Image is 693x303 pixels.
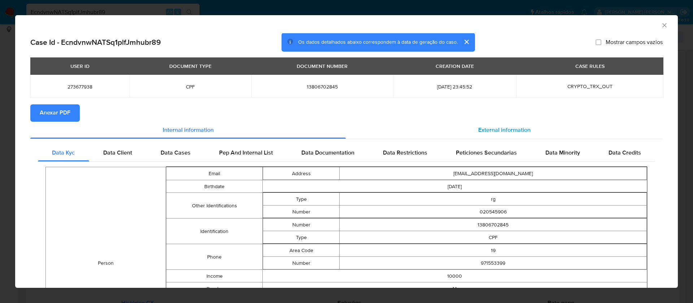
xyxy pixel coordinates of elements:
span: Data Documentation [301,149,354,157]
td: M [262,282,647,295]
td: 971553399 [340,257,647,269]
td: [DATE] [262,180,647,193]
span: Peticiones Secundarias [456,149,517,157]
td: Area Code [263,244,340,257]
span: Data Restrictions [383,149,427,157]
span: Data Kyc [52,149,75,157]
div: Detailed internal info [38,144,655,162]
td: 13806702845 [340,218,647,231]
div: closure-recommendation-modal [15,15,678,288]
span: Data Client [103,149,132,157]
span: 273677938 [39,83,121,90]
td: Birthdate [166,180,262,193]
span: CPF [138,83,243,90]
div: USER ID [66,60,94,72]
span: Pep And Internal List [219,149,273,157]
button: Fechar a janela [661,22,667,28]
td: Identification [166,218,262,244]
div: Detailed info [30,122,663,139]
td: Phone [166,244,262,270]
td: Gender [166,282,262,295]
span: CRYPTO_TRX_OUT [567,83,613,90]
td: Number [263,218,340,231]
input: Mostrar campos vazios [596,39,601,45]
span: Data Cases [161,149,191,157]
div: CREATION DATE [431,60,478,72]
span: Anexar PDF [40,105,70,121]
div: CASE RULES [571,60,609,72]
div: DOCUMENT NUMBER [292,60,352,72]
td: Number [263,257,340,269]
span: Internal information [163,126,214,134]
td: Number [263,205,340,218]
span: Os dados detalhados abaixo correspondem à data de geração do caso. [298,39,458,46]
span: Data Minority [545,149,580,157]
td: Email [166,167,262,180]
td: Other Identifications [166,193,262,218]
td: Type [263,231,340,244]
span: External information [478,126,531,134]
td: Type [263,193,340,205]
span: Mostrar campos vazios [606,39,663,46]
button: cerrar [458,33,475,51]
td: Address [263,167,340,180]
td: Income [166,270,262,282]
h2: Case Id - EcndvnwNATSq1plfJmhubr89 [30,38,161,47]
div: DOCUMENT TYPE [165,60,216,72]
span: 13806702845 [260,83,384,90]
td: 19 [340,244,647,257]
button: Anexar PDF [30,104,80,122]
span: Data Credits [609,149,641,157]
td: rg [340,193,647,205]
td: 10000 [262,270,647,282]
td: CPF [340,231,647,244]
span: [DATE] 23:45:52 [402,83,507,90]
td: 020545906 [340,205,647,218]
td: [EMAIL_ADDRESS][DOMAIN_NAME] [340,167,647,180]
